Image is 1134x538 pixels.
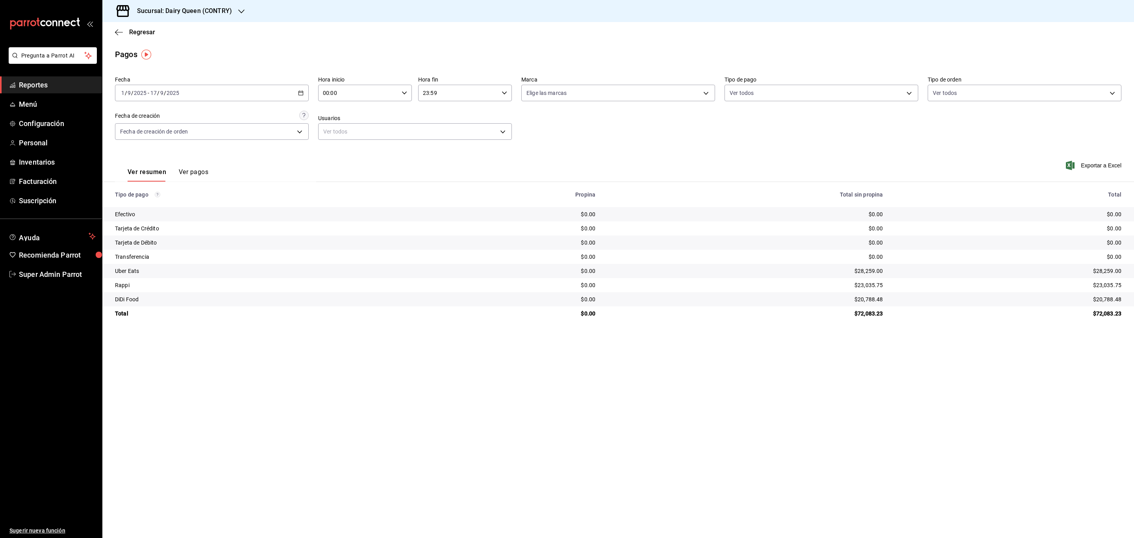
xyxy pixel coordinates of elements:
div: $0.00 [439,267,595,275]
input: -- [121,90,125,96]
div: $0.00 [895,224,1121,232]
div: $23,035.75 [608,281,883,289]
div: Efectivo [115,210,427,218]
span: Recomienda Parrot [19,250,96,260]
span: - [148,90,149,96]
input: ---- [133,90,147,96]
label: Tipo de pago [724,77,918,82]
div: $0.00 [895,253,1121,261]
div: $0.00 [608,239,883,247]
div: navigation tabs [128,168,208,182]
span: Personal [19,137,96,148]
span: Pregunta a Parrot AI [21,52,85,60]
span: / [131,90,133,96]
button: Regresar [115,28,155,36]
div: $0.00 [439,253,595,261]
span: Suscripción [19,195,96,206]
div: DiDi Food [115,295,427,303]
button: Ver pagos [179,168,208,182]
span: Inventarios [19,157,96,167]
div: $0.00 [895,239,1121,247]
div: $0.00 [439,224,595,232]
span: Fecha de creación de orden [120,128,188,135]
span: Facturación [19,176,96,187]
span: Ver todos [933,89,957,97]
div: Total [895,191,1121,198]
div: Tarjeta de Crédito [115,224,427,232]
div: $72,083.23 [895,310,1121,317]
div: $28,259.00 [608,267,883,275]
div: $0.00 [439,239,595,247]
div: Uber Eats [115,267,427,275]
label: Usuarios [318,115,512,121]
button: Exportar a Excel [1067,161,1121,170]
div: Total sin propina [608,191,883,198]
div: Fecha de creación [115,112,160,120]
div: $23,035.75 [895,281,1121,289]
div: Propina [439,191,595,198]
input: ---- [166,90,180,96]
svg: Los pagos realizados con Pay y otras terminales son montos brutos. [155,192,160,197]
span: Regresar [129,28,155,36]
label: Tipo de orden [928,77,1121,82]
div: $0.00 [439,281,595,289]
input: -- [127,90,131,96]
button: open_drawer_menu [87,20,93,27]
div: $0.00 [439,310,595,317]
div: $20,788.48 [895,295,1121,303]
span: / [125,90,127,96]
div: $28,259.00 [895,267,1121,275]
span: Configuración [19,118,96,129]
span: Ver todos [730,89,754,97]
span: Super Admin Parrot [19,269,96,280]
label: Marca [521,77,715,82]
div: Total [115,310,427,317]
input: -- [150,90,157,96]
div: Ver todos [318,123,512,140]
div: Transferencia [115,253,427,261]
span: / [157,90,159,96]
label: Hora fin [418,77,512,82]
span: Ayuda [19,232,85,241]
span: / [164,90,166,96]
h3: Sucursal: Dairy Queen (CONTRY) [131,6,232,16]
label: Hora inicio [318,77,412,82]
label: Fecha [115,77,309,82]
div: $0.00 [608,210,883,218]
button: Ver resumen [128,168,166,182]
span: Reportes [19,80,96,90]
span: Elige las marcas [526,89,567,97]
div: Tarjeta de Débito [115,239,427,247]
input: -- [160,90,164,96]
div: Tipo de pago [115,191,427,198]
div: $72,083.23 [608,310,883,317]
button: Pregunta a Parrot AI [9,47,97,64]
div: $0.00 [439,210,595,218]
span: Menú [19,99,96,109]
span: Sugerir nueva función [9,527,96,535]
div: $0.00 [439,295,595,303]
div: $20,788.48 [608,295,883,303]
div: Pagos [115,48,137,60]
img: Tooltip marker [141,50,151,59]
div: Rappi [115,281,427,289]
a: Pregunta a Parrot AI [6,57,97,65]
div: $0.00 [608,253,883,261]
div: $0.00 [895,210,1121,218]
div: $0.00 [608,224,883,232]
